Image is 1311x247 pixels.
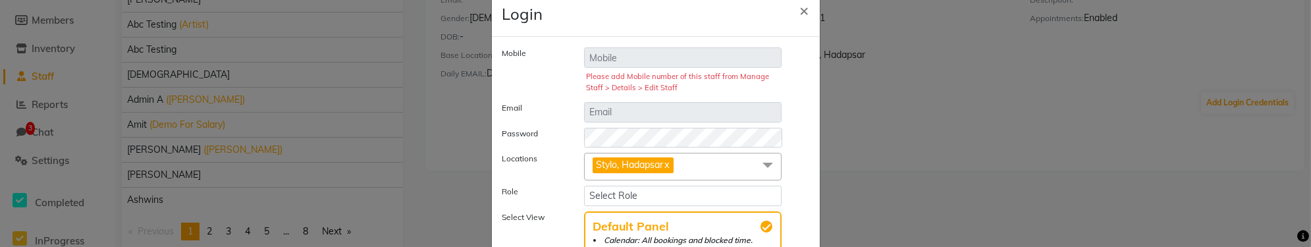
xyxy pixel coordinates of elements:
label: Locations [493,153,574,175]
input: Email [584,102,782,123]
div: Please add Mobile number of this staff from Manage Staff > Details > Edit Staff [587,71,779,94]
label: Email [493,102,574,117]
label: Role [493,186,574,201]
input: Mobile [584,47,782,68]
label: Mobile [493,47,574,92]
input: Default PanelCalendar: All bookings and blocked time.Leads: All leads' info. [761,221,772,233]
span: Stylo, Hadapsar [597,159,664,171]
h4: Login [502,2,543,26]
li: Calendar: All bookings and blocked time. [593,234,773,246]
label: Password [493,128,574,143]
span: Default Panel [593,221,773,233]
a: x [664,159,670,171]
